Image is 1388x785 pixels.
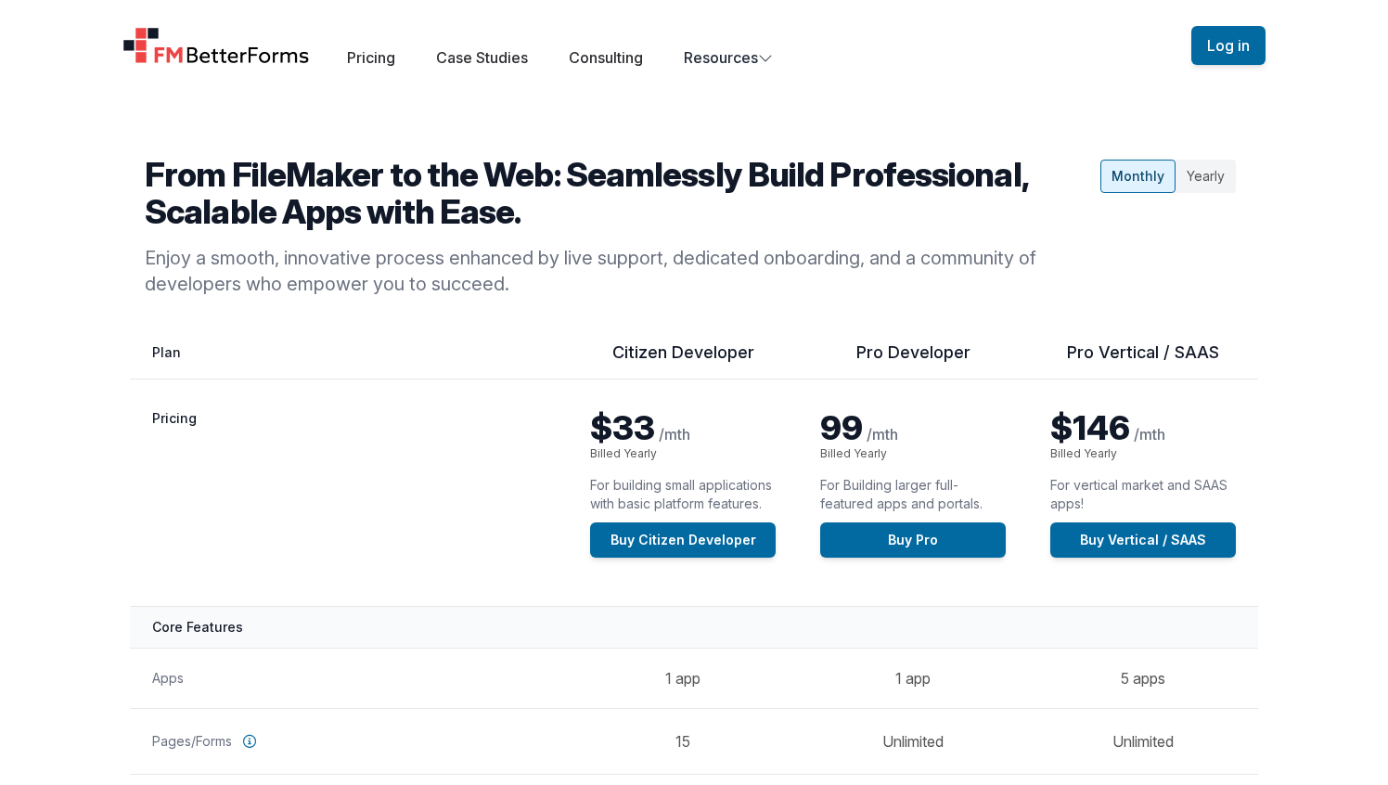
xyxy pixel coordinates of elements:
p: For vertical market and SAAS apps! [1050,476,1236,513]
button: Resources [684,46,773,69]
span: $33 [590,407,655,448]
td: 1 app [568,648,798,708]
span: /mth [659,425,690,444]
th: Pro Developer [798,341,1028,380]
nav: Global [100,22,1288,69]
td: 15 [568,708,798,774]
a: Pricing [347,48,395,67]
th: Citizen Developer [568,341,798,380]
span: 99 [820,407,863,448]
a: Buy Vertical / SAAS [1050,522,1236,558]
span: $146 [1050,407,1130,448]
button: Log in [1191,26,1266,65]
a: Consulting [569,48,643,67]
a: Case Studies [436,48,528,67]
p: For building small applications with basic platform features. [590,476,776,513]
p: Billed Yearly [1050,446,1236,461]
span: Plan [152,344,181,360]
td: 5 apps [1028,648,1258,708]
span: /mth [1134,425,1165,444]
a: Buy Citizen Developer [590,522,776,558]
th: Pricing [130,380,568,607]
td: Unlimited [798,708,1028,774]
td: 1 app [798,648,1028,708]
h2: From FileMaker to the Web: Seamlessly Build Professional, Scalable Apps with Ease. [145,156,1093,230]
th: Apps [130,648,568,708]
th: Pro Vertical / SAAS [1028,341,1258,380]
div: Yearly [1176,160,1236,193]
td: Unlimited [1028,708,1258,774]
p: Billed Yearly [590,446,776,461]
a: Home [122,27,310,64]
div: Monthly [1100,160,1176,193]
a: Buy Pro [820,522,1006,558]
p: For Building larger full-featured apps and portals. [820,476,1006,513]
th: Core Features [130,606,1258,648]
th: Pages/Forms [130,708,568,774]
p: Billed Yearly [820,446,1006,461]
span: /mth [867,425,898,444]
p: Enjoy a smooth, innovative process enhanced by live support, dedicated onboarding, and a communit... [145,245,1093,297]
